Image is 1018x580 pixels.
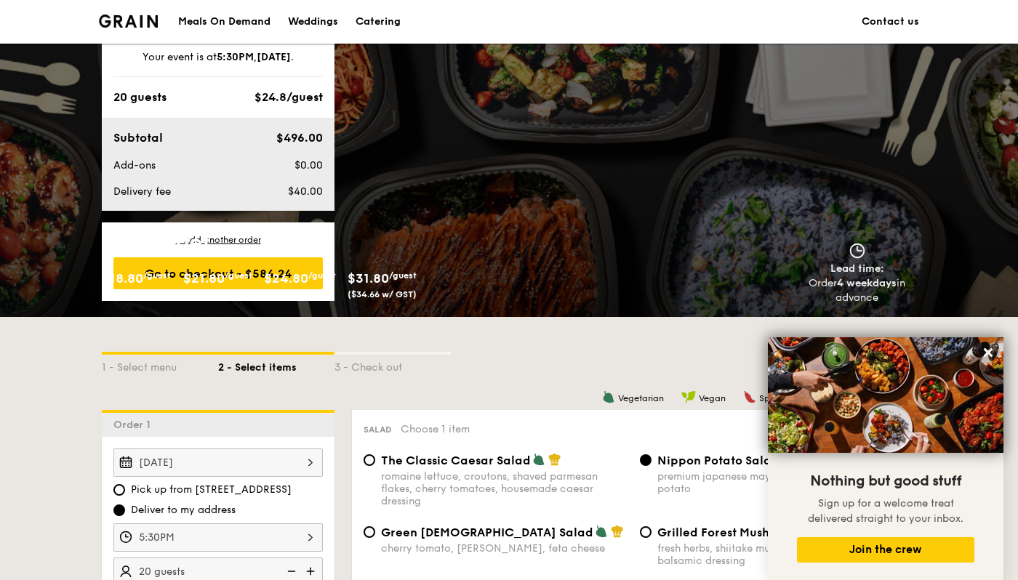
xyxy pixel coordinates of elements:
span: $21.80 [183,270,225,286]
button: Close [977,341,1000,364]
div: 2 - Select items [218,355,334,375]
input: Pick up from [STREET_ADDRESS] [113,484,125,496]
span: Pick up from [STREET_ADDRESS] [131,483,292,497]
img: icon-vegan.f8ff3823.svg [681,390,696,403]
span: ($23.76 w/ GST) [183,289,252,299]
img: icon-spicy.37a8142b.svg [743,390,756,403]
div: cherry tomato, [PERSON_NAME], feta cheese [381,542,628,555]
span: ($20.49 w/ GST) [102,289,172,299]
span: Vegetarian [618,393,664,403]
img: icon-vegetarian.fe4039eb.svg [532,453,545,466]
input: The Classic Caesar Saladromaine lettuce, croutons, shaved parmesan flakes, cherry tomatoes, house... [364,454,375,466]
span: Grilled Forest Mushroom Salad [657,525,837,539]
span: ($27.03 w/ GST) [264,289,332,299]
span: /guest [225,270,252,281]
span: ($34.66 w/ GST) [348,289,417,299]
img: icon-chef-hat.a58ddaea.svg [611,525,624,538]
img: icon-vegetarian.fe4039eb.svg [602,390,615,403]
div: fresh herbs, shiitake mushroom, king oyster, balsamic dressing [657,542,905,567]
span: $24.80 [264,270,308,286]
span: /guest [143,270,171,281]
span: Nothing but good stuff [810,472,961,490]
input: Nippon Potato Saladpremium japanese mayonnaise, golden russet potato [640,454,652,466]
input: Deliver to my address [113,504,125,516]
div: romaine lettuce, croutons, shaved parmesan flakes, cherry tomatoes, housemade caesar dressing [381,470,628,507]
div: Order in advance [792,276,922,305]
span: Nippon Potato Salad [657,454,779,467]
div: premium japanese mayonnaise, golden russet potato [657,470,905,495]
img: DSC07876-Edit02-Large.jpeg [768,337,1003,453]
img: icon-clock.2db775ea.svg [846,243,868,259]
span: $18.80 [102,270,143,286]
input: Event time [113,523,323,552]
div: 20 guests [113,89,167,106]
span: $0.00 [294,159,323,172]
span: Salad [364,424,392,435]
div: $24.8/guest [254,89,323,106]
strong: 4 weekdays [837,277,897,289]
img: icon-vegetarian.fe4039eb.svg [595,525,608,538]
h1: Mini Buffet [102,230,503,256]
span: $496.00 [276,131,323,145]
span: Spicy [759,393,782,403]
span: Lead time: [830,262,884,275]
strong: [DATE] [257,51,291,63]
span: /guest [308,270,336,281]
span: The Classic Caesar Salad [381,454,531,467]
div: 3 - Check out [334,355,451,375]
span: Vegan [699,393,726,403]
div: Your event is at , . [113,50,323,77]
img: Grain [99,15,158,28]
button: Join the crew [797,537,974,563]
img: icon-chef-hat.a58ddaea.svg [548,453,561,466]
span: $40.00 [288,185,323,198]
input: Grilled Forest Mushroom Saladfresh herbs, shiitake mushroom, king oyster, balsamic dressing [640,526,652,538]
span: $31.80 [348,270,389,286]
span: Green [DEMOGRAPHIC_DATA] Salad [381,525,593,539]
span: /guest [389,270,417,281]
a: Logotype [99,15,158,28]
span: Choose 1 item [401,423,470,435]
span: Add-ons [113,159,156,172]
span: Deliver to my address [131,503,236,517]
strong: 5:30PM [217,51,254,63]
div: 1 - Select menu [102,355,218,375]
span: Sign up for a welcome treat delivered straight to your inbox. [808,497,963,525]
span: Order 1 [113,419,156,431]
input: Green [DEMOGRAPHIC_DATA] Saladcherry tomato, [PERSON_NAME], feta cheese [364,526,375,538]
span: Subtotal [113,131,163,145]
span: Delivery fee [113,185,171,198]
input: Event date [113,448,323,477]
